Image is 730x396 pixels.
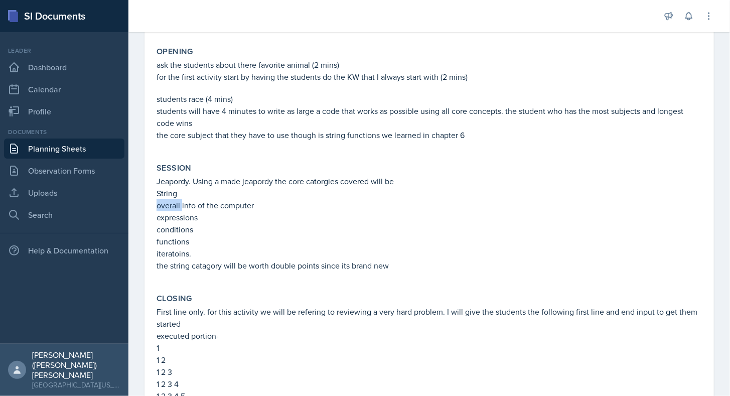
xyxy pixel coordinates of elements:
p: String [157,187,702,199]
a: Uploads [4,183,124,203]
label: Session [157,163,192,173]
p: students race (4 mins) [157,93,702,105]
p: for the first activity start by having the students do the KW that I always start with (2 mins) [157,71,702,83]
p: iteratoins. [157,247,702,259]
p: 1 2 3 4 [157,378,702,390]
a: Observation Forms [4,161,124,181]
div: Leader [4,46,124,55]
p: conditions [157,223,702,235]
p: Jeapordy. Using a made jeapordy the core catorgies covered will be [157,175,702,187]
p: First line only. for this activity we will be refering to reviewing a very hard problem. I will g... [157,306,702,330]
a: Calendar [4,79,124,99]
p: functions [157,235,702,247]
p: 1 [157,342,702,354]
div: [PERSON_NAME] ([PERSON_NAME]) [PERSON_NAME] [32,350,120,380]
p: the string catagory will be worth double points since its brand new [157,259,702,272]
div: Documents [4,127,124,137]
p: overall info of the computer [157,199,702,211]
p: the core subject that they have to use though is string functions we learned in chapter 6 [157,129,702,141]
p: ask the students about there favorite animal (2 mins) [157,59,702,71]
a: Profile [4,101,124,121]
a: Search [4,205,124,225]
a: Planning Sheets [4,139,124,159]
p: executed portion- [157,330,702,342]
div: Help & Documentation [4,240,124,260]
a: Dashboard [4,57,124,77]
p: students will have 4 minutes to write as large a code that works as possible using all core conce... [157,105,702,129]
p: expressions [157,211,702,223]
label: Opening [157,47,193,57]
p: 1 2 3 [157,366,702,378]
label: Closing [157,294,192,304]
p: 1 2 [157,354,702,366]
div: [GEOGRAPHIC_DATA][US_STATE] [32,380,120,390]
